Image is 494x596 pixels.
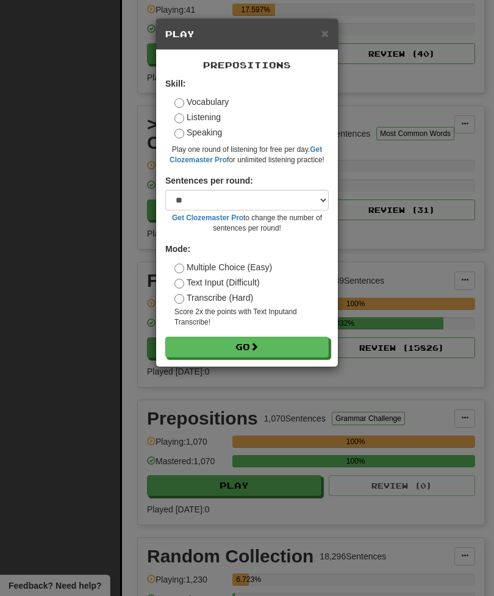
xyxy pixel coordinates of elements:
input: Vocabulary [174,98,184,108]
button: Go [165,337,329,357]
span: × [321,26,329,40]
strong: Skill: [165,79,185,88]
h5: Play [165,28,329,40]
input: Listening [174,113,184,123]
button: Close [321,27,329,40]
strong: Mode: [165,244,190,254]
span: Prepositions [203,60,291,70]
label: Listening [174,111,221,123]
label: Sentences per round: [165,174,253,187]
input: Transcribe (Hard) [174,294,184,304]
input: Text Input (Difficult) [174,279,184,289]
small: Score 2x the points with Text Input and Transcribe ! [174,307,329,328]
label: Transcribe (Hard) [174,292,253,304]
input: Multiple Choice (Easy) [174,264,184,273]
small: Play one round of listening for free per day. for unlimited listening practice! [165,145,329,165]
label: Multiple Choice (Easy) [174,261,272,273]
a: Get Clozemaster Pro [172,214,243,222]
input: Speaking [174,129,184,138]
label: Text Input (Difficult) [174,276,260,289]
small: to change the number of sentences per round! [165,213,329,234]
label: Vocabulary [174,96,229,108]
label: Speaking [174,126,222,138]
